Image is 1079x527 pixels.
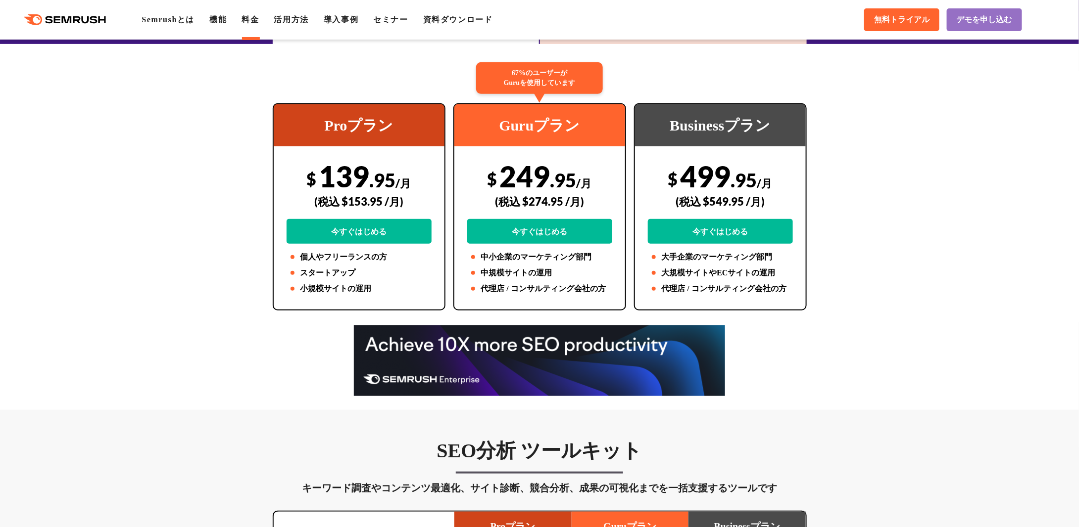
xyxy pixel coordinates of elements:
[373,15,408,24] a: セミナー
[26,26,114,35] div: ドメイン: [DOMAIN_NAME]
[947,8,1022,31] a: デモを申し込む
[467,251,612,263] li: 中小企業のマーケティング部門
[307,169,317,189] span: $
[34,58,42,66] img: tab_domain_overview_orange.svg
[731,169,757,191] span: .95
[142,15,195,24] a: Semrushとは
[104,58,112,66] img: tab_keywords_by_traffic_grey.svg
[287,251,432,263] li: 個人やフリーランスの方
[274,15,309,24] a: 活用方法
[287,283,432,295] li: 小規模サイトの運用
[467,267,612,279] li: 中規模サイトの運用
[324,15,358,24] a: 導入事例
[396,176,411,190] span: /月
[467,184,612,219] div: (税込 $274.95 /月)
[577,176,592,190] span: /月
[242,15,259,24] a: 料金
[115,59,159,66] div: キーワード流入
[874,15,930,25] span: 無料トライアル
[757,176,773,190] span: /月
[467,283,612,295] li: 代理店 / コンサルティング会社の方
[648,267,793,279] li: 大規模サイトやECサイトの運用
[209,15,227,24] a: 機能
[488,169,497,189] span: $
[476,62,603,94] div: 67%のユーザーが Guruを使用しています
[957,15,1012,25] span: デモを申し込む
[864,8,939,31] a: 無料トライアル
[648,283,793,295] li: 代理店 / コンサルティング会社の方
[648,251,793,263] li: 大手企業のマーケティング部門
[635,104,806,146] div: Businessプラン
[273,480,807,496] div: キーワード調査やコンテンツ最適化、サイト診断、競合分析、成果の可視化までを一括支援するツールです
[648,159,793,244] div: 499
[370,169,396,191] span: .95
[45,59,83,66] div: ドメイン概要
[287,184,432,219] div: (税込 $153.95 /月)
[423,15,493,24] a: 資料ダウンロード
[274,104,444,146] div: Proプラン
[454,104,625,146] div: Guruプラン
[16,16,24,24] img: logo_orange.svg
[28,16,49,24] div: v 4.0.25
[273,439,807,463] h3: SEO分析 ツールキット
[648,184,793,219] div: (税込 $549.95 /月)
[467,219,612,244] a: 今すぐはじめる
[668,169,678,189] span: $
[550,169,577,191] span: .95
[467,159,612,244] div: 249
[287,159,432,244] div: 139
[287,219,432,244] a: 今すぐはじめる
[287,267,432,279] li: スタートアップ
[16,26,24,35] img: website_grey.svg
[648,219,793,244] a: 今すぐはじめる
